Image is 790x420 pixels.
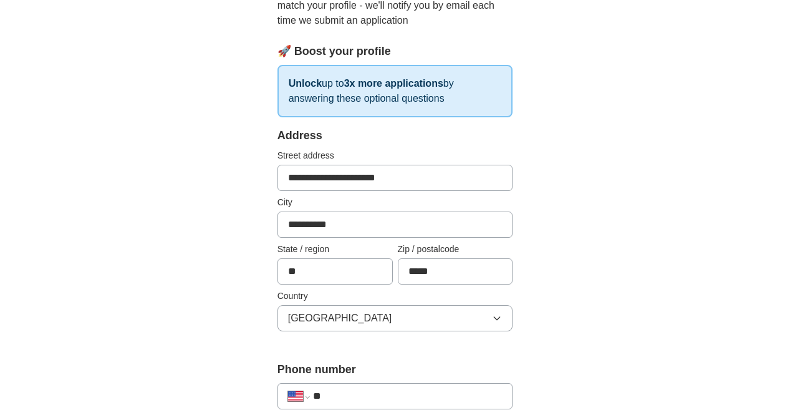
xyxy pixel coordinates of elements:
label: Zip / postalcode [398,243,513,256]
strong: Unlock [289,78,322,89]
label: Phone number [277,361,513,378]
label: State / region [277,243,393,256]
label: City [277,196,513,209]
span: [GEOGRAPHIC_DATA] [288,311,392,326]
button: [GEOGRAPHIC_DATA] [277,305,513,331]
p: up to by answering these optional questions [277,65,513,117]
div: Address [277,127,513,144]
strong: 3x more applications [344,78,443,89]
label: Street address [277,149,513,162]
label: Country [277,290,513,303]
div: 🚀 Boost your profile [277,43,513,60]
